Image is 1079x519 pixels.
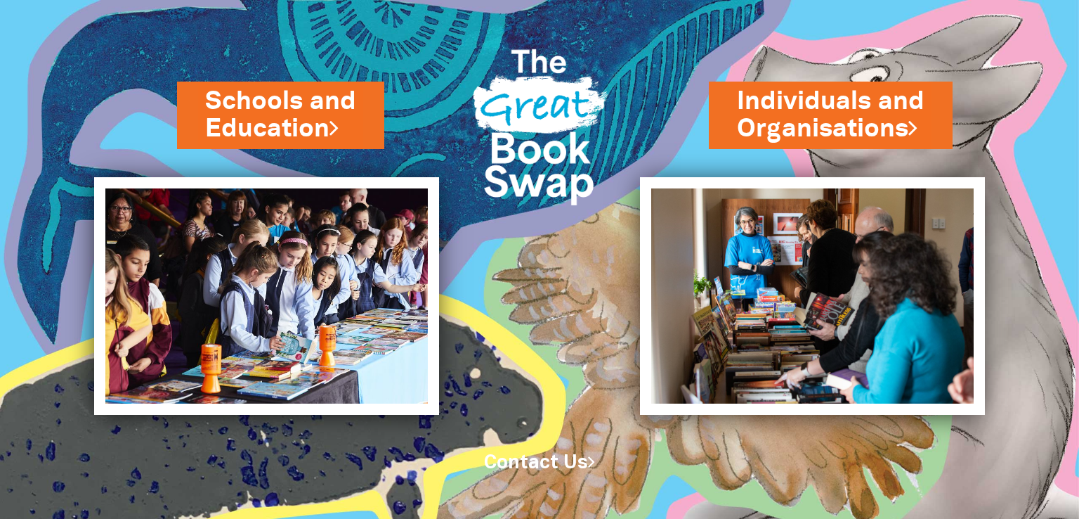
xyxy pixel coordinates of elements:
[94,177,439,415] img: Schools and Education
[737,84,924,146] a: Individuals andOrganisations
[460,17,619,228] img: Great Bookswap logo
[640,177,985,415] img: Individuals and Organisations
[205,84,356,146] a: Schools andEducation
[484,454,595,472] a: Contact Us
